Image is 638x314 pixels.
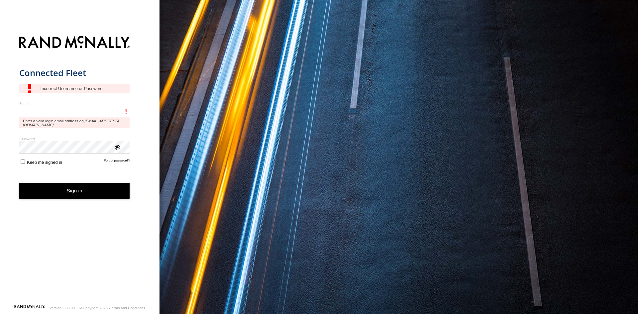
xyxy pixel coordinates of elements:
[19,67,130,78] h1: Connected Fleet
[14,305,45,311] a: Visit our Website
[50,306,75,310] div: Version: 306.00
[19,101,130,106] label: Email
[19,35,130,52] img: Rand McNally
[23,119,119,127] em: [EMAIL_ADDRESS][DOMAIN_NAME]
[79,306,145,310] div: © Copyright 2025 -
[19,183,130,199] button: Sign in
[104,158,130,165] a: Forgot password?
[19,118,130,128] span: Enter a valid login email address eg.
[19,32,141,304] form: main
[19,136,130,141] label: Password
[114,144,120,150] div: ViewPassword
[21,159,25,164] input: Keep me signed in
[110,306,145,310] a: Terms and Conditions
[27,160,62,165] span: Keep me signed in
